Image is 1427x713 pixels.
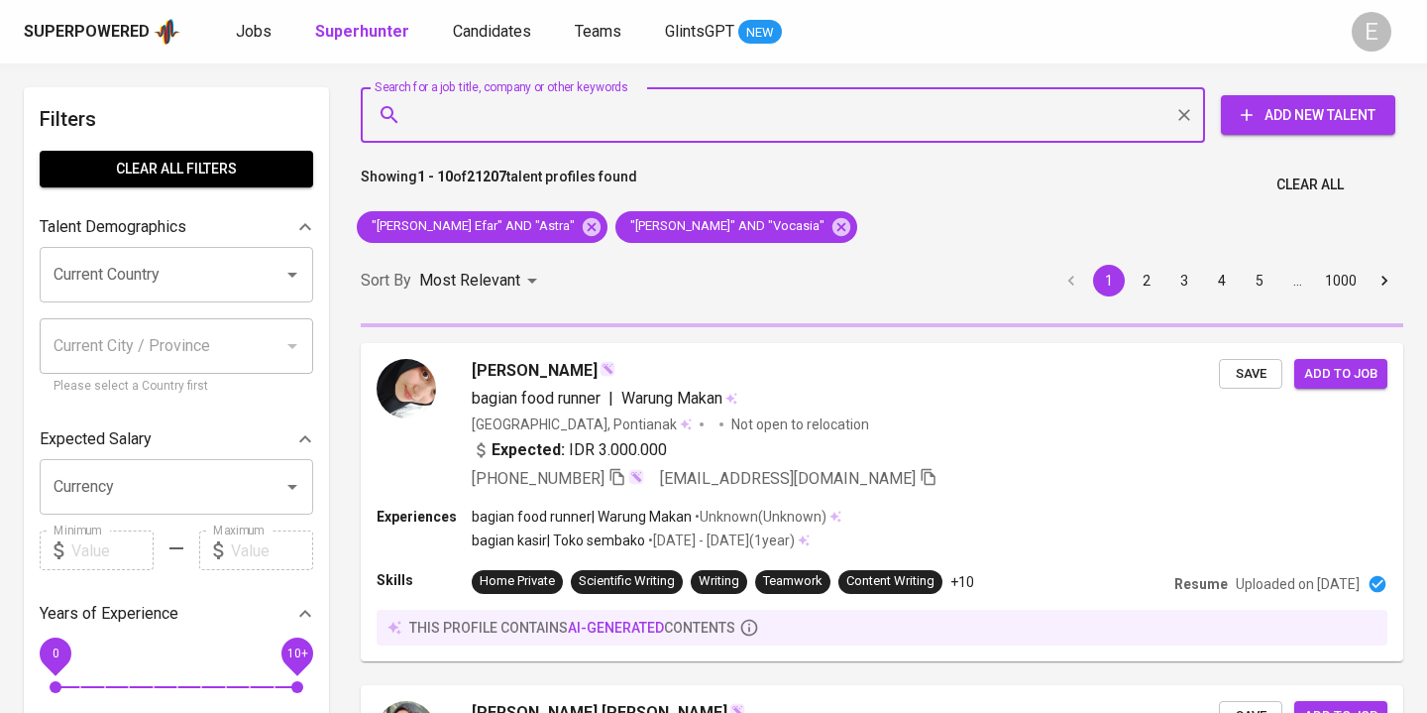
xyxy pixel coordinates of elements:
button: Go to page 4 [1206,265,1238,297]
p: Most Relevant [419,269,520,293]
p: • [DATE] - [DATE] ( 1 year ) [645,531,795,550]
div: Scientific Writing [579,572,675,591]
p: Talent Demographics [40,215,186,239]
b: 1 - 10 [417,169,453,184]
a: GlintsGPT NEW [665,20,782,45]
h6: Filters [40,103,313,135]
p: Skills [377,570,472,590]
a: Superpoweredapp logo [24,17,180,47]
button: Open [278,473,306,501]
p: • Unknown ( Unknown ) [692,507,826,527]
input: Value [231,531,313,570]
button: Go to next page [1369,265,1400,297]
button: Add New Talent [1221,95,1395,135]
span: | [608,387,613,411]
p: Please select a Country first [54,377,299,397]
p: +10 [950,572,974,592]
div: Most Relevant [419,263,544,299]
span: [EMAIL_ADDRESS][DOMAIN_NAME] [660,469,916,488]
input: Value [71,531,154,570]
span: AI-generated [568,620,664,636]
a: Candidates [453,20,535,45]
button: Save [1219,359,1282,390]
div: Superpowered [24,21,150,44]
span: 0 [52,647,58,660]
span: Add to job [1304,363,1377,386]
button: Go to page 3 [1168,265,1200,297]
span: 10+ [286,647,307,660]
span: Clear All filters [55,157,297,181]
span: Clear All [1276,173,1344,197]
button: Clear All filters [40,151,313,187]
p: Uploaded on [DATE] [1236,574,1360,594]
span: "[PERSON_NAME] Efar" AND "Astra" [357,217,587,236]
div: E [1352,12,1391,52]
p: bagian food runner | Warung Makan [472,507,692,527]
b: Expected: [492,438,565,462]
button: Add to job [1294,359,1387,390]
p: this profile contains contents [409,618,735,638]
p: Years of Experience [40,602,178,626]
span: Teams [575,22,621,41]
a: [PERSON_NAME]bagian food runner|Warung Makan[GEOGRAPHIC_DATA], PontianakNot open to relocationExp... [361,343,1403,661]
p: Expected Salary [40,427,152,451]
p: Experiences [377,507,472,527]
div: "[PERSON_NAME] Efar" AND "Astra" [357,211,607,243]
span: bagian food runner [472,389,601,408]
nav: pagination navigation [1052,265,1403,297]
a: Jobs [236,20,275,45]
span: Candidates [453,22,531,41]
b: Superhunter [315,22,409,41]
button: Go to page 2 [1131,265,1162,297]
span: "[PERSON_NAME]" AND "Vocasia" [615,217,836,236]
div: IDR 3.000.000 [472,438,667,462]
div: … [1281,271,1313,291]
button: page 1 [1093,265,1125,297]
div: [GEOGRAPHIC_DATA], Pontianak [472,415,692,434]
span: NEW [738,23,782,43]
div: Content Writing [846,572,934,591]
span: Jobs [236,22,272,41]
img: app logo [154,17,180,47]
div: Talent Demographics [40,207,313,247]
button: Go to page 5 [1244,265,1275,297]
div: "[PERSON_NAME]" AND "Vocasia" [615,211,857,243]
div: Teamwork [763,572,823,591]
div: Years of Experience [40,594,313,634]
div: Home Private [480,572,555,591]
div: Writing [699,572,739,591]
span: [PERSON_NAME] [472,359,598,383]
p: Showing of talent profiles found [361,167,637,203]
button: Go to page 1000 [1319,265,1363,297]
button: Clear All [1268,167,1352,203]
button: Clear [1170,101,1198,129]
b: 21207 [467,169,506,184]
img: b7724d957cfb26aad4e2f373efe0ec65.jpg [377,359,436,418]
div: Expected Salary [40,419,313,459]
button: Open [278,261,306,289]
p: bagian kasir | Toko sembako [472,531,645,550]
img: magic_wand.svg [600,361,615,377]
p: Sort By [361,269,411,293]
a: Superhunter [315,20,413,45]
span: Add New Talent [1237,103,1379,128]
span: [PHONE_NUMBER] [472,469,604,488]
span: GlintsGPT [665,22,734,41]
span: Save [1229,363,1272,386]
p: Resume [1174,574,1228,594]
a: Teams [575,20,625,45]
img: magic_wand.svg [628,469,644,485]
p: Not open to relocation [731,415,869,434]
span: Warung Makan [621,389,722,408]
